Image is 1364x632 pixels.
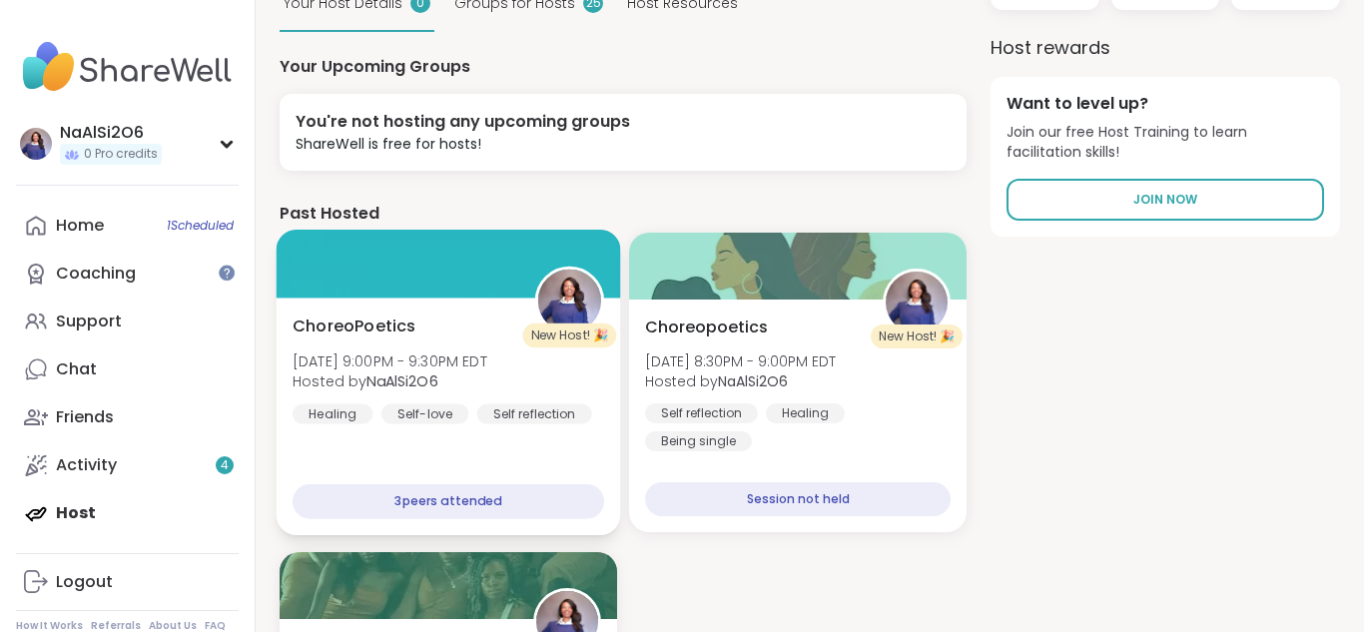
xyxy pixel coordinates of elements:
[293,371,487,391] span: Hosted by
[84,146,158,163] span: 0 Pro credits
[538,270,601,332] img: NaAlSi2O6
[16,202,239,250] a: Home1Scheduled
[718,371,788,391] b: NaAlSi2O6
[991,34,1340,61] h3: Host rewards
[645,316,768,339] span: Choreopoetics
[766,403,845,423] div: Healing
[871,324,963,348] div: New Host! 🎉
[167,218,234,234] span: 1 Scheduled
[293,484,604,519] div: 3 peers attended
[56,358,97,380] div: Chat
[477,404,592,424] div: Self reflection
[56,454,117,476] div: Activity
[56,263,136,285] div: Coaching
[296,110,630,134] div: You're not hosting any upcoming groups
[645,431,752,451] div: Being single
[16,298,239,345] a: Support
[381,404,469,424] div: Self-love
[1007,93,1324,115] h4: Want to level up?
[296,134,630,155] div: ShareWell is free for hosts!
[56,406,114,428] div: Friends
[219,265,235,281] iframe: Spotlight
[16,250,239,298] a: Coaching
[16,558,239,606] a: Logout
[645,403,758,423] div: Self reflection
[16,32,239,102] img: ShareWell Nav Logo
[522,323,616,347] div: New Host! 🎉
[293,315,415,338] span: ChoreoPoetics
[16,393,239,441] a: Friends
[60,122,162,144] div: NaAlSi2O6
[645,371,836,391] span: Hosted by
[56,215,104,237] div: Home
[20,128,52,160] img: NaAlSi2O6
[56,571,113,593] div: Logout
[1007,123,1324,162] span: Join our free Host Training to learn facilitation skills!
[16,345,239,393] a: Chat
[366,371,437,391] b: NaAlSi2O6
[886,272,948,333] img: NaAlSi2O6
[221,457,229,474] span: 4
[293,351,487,371] span: [DATE] 9:00PM - 9:30PM EDT
[293,404,373,424] div: Healing
[645,482,951,516] div: Session not held
[1133,191,1197,209] span: Join Now
[645,351,836,371] span: [DATE] 8:30PM - 9:00PM EDT
[56,311,122,332] div: Support
[280,56,967,78] h4: Your Upcoming Groups
[280,203,967,225] h4: Past Hosted
[1007,179,1324,221] a: Join Now
[16,441,239,489] a: Activity4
